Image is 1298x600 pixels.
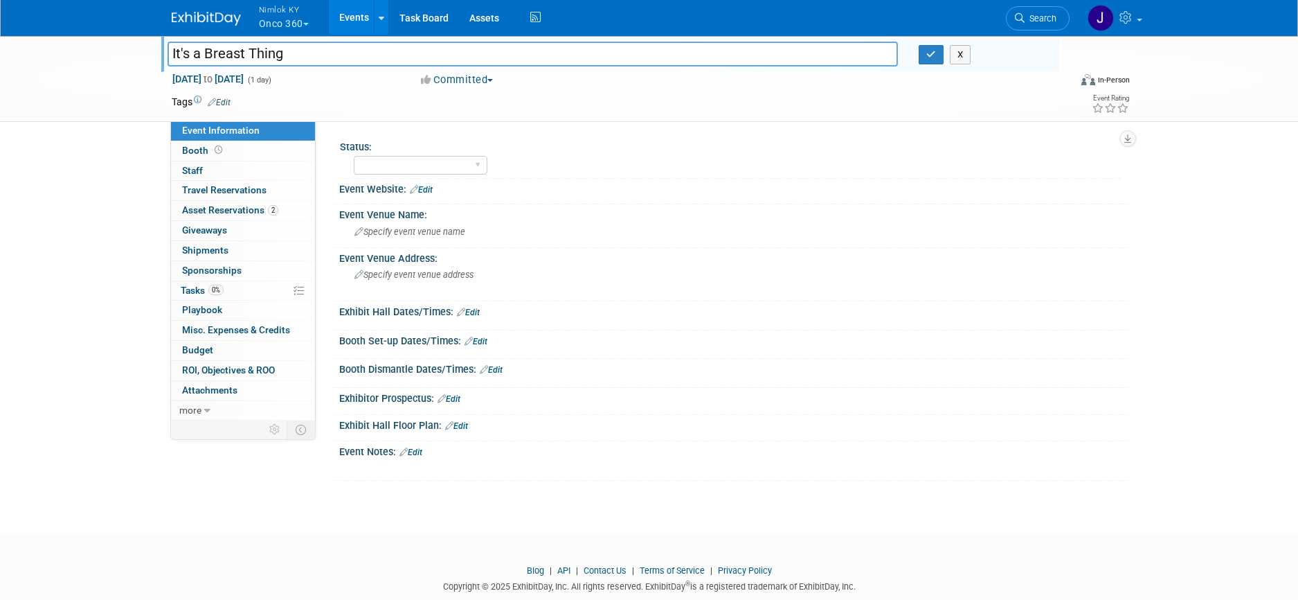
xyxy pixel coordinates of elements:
[182,344,213,355] span: Budget
[172,73,244,85] span: [DATE] [DATE]
[287,421,315,439] td: Toggle Event Tabs
[339,179,1127,197] div: Event Website:
[212,145,225,155] span: Booth not reserved yet
[182,145,225,156] span: Booth
[208,98,231,107] a: Edit
[171,341,315,360] a: Budget
[171,141,315,161] a: Booth
[171,301,315,320] a: Playbook
[707,565,716,576] span: |
[268,205,278,215] span: 2
[1088,5,1114,31] img: Jamie Dunn
[201,73,215,85] span: to
[182,125,260,136] span: Event Information
[399,448,422,457] a: Edit
[182,165,203,176] span: Staff
[410,185,433,195] a: Edit
[527,565,544,576] a: Blog
[172,95,231,109] td: Tags
[339,388,1127,406] div: Exhibitor Prospectus:
[179,405,201,416] span: more
[182,304,222,315] span: Playbook
[171,181,315,200] a: Travel Reservations
[171,161,315,181] a: Staff
[354,270,474,280] span: Specify event venue address
[445,421,468,431] a: Edit
[208,285,224,295] span: 0%
[718,565,772,576] a: Privacy Policy
[182,364,275,376] span: ROI, Objectives & ROO
[1097,75,1130,85] div: In-Person
[1092,95,1129,102] div: Event Rating
[171,381,315,400] a: Attachments
[339,359,1127,377] div: Booth Dismantle Dates/Times:
[263,421,287,439] td: Personalize Event Tab Strip
[339,441,1127,459] div: Event Notes:
[171,281,315,301] a: Tasks0%
[171,401,315,421] a: more
[171,221,315,240] a: Giveaways
[339,330,1127,348] div: Booth Set-up Dates/Times:
[480,365,503,375] a: Edit
[465,337,487,346] a: Edit
[182,324,290,335] span: Misc. Expenses & Credits
[171,201,315,220] a: Asset Reservations2
[171,121,315,141] a: Event Information
[340,136,1121,154] div: Status:
[640,565,705,576] a: Terms of Service
[1025,13,1056,24] span: Search
[457,308,480,317] a: Edit
[171,261,315,281] a: Sponsorships
[354,227,465,237] span: Specify event venue name
[557,565,570,576] a: API
[416,73,498,87] button: Committed
[685,580,690,588] sup: ®
[182,245,228,256] span: Shipments
[438,394,460,404] a: Edit
[259,2,309,17] span: Nimlok KY
[988,72,1130,93] div: Event Format
[182,224,227,236] span: Giveaways
[182,204,278,215] span: Asset Reservations
[1006,6,1070,30] a: Search
[573,565,582,576] span: |
[182,184,267,195] span: Travel Reservations
[182,385,237,396] span: Attachments
[339,301,1127,319] div: Exhibit Hall Dates/Times:
[171,241,315,261] a: Shipments
[171,361,315,380] a: ROI, Objectives & ROO
[629,565,638,576] span: |
[172,12,241,26] img: ExhibitDay
[584,565,627,576] a: Contact Us
[950,45,971,64] button: X
[171,321,315,340] a: Misc. Expenses & Credits
[1081,74,1095,85] img: Format-Inperson.png
[339,415,1127,433] div: Exhibit Hall Floor Plan:
[182,265,242,276] span: Sponsorships
[246,76,271,85] span: (1 day)
[181,285,224,296] span: Tasks
[546,565,555,576] span: |
[339,204,1127,222] div: Event Venue Name:
[339,248,1127,265] div: Event Venue Address:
